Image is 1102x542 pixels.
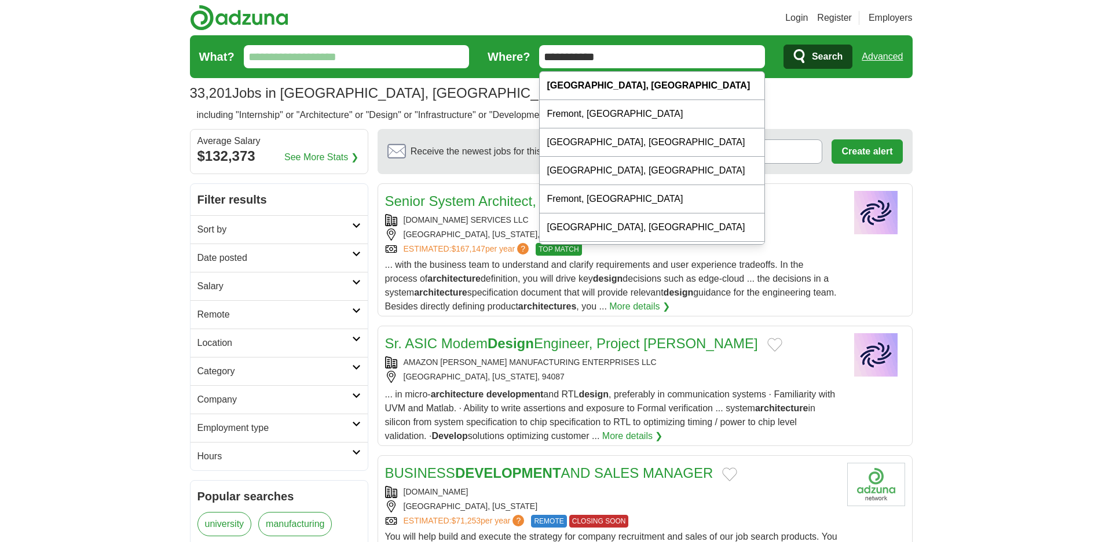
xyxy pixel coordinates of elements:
[784,45,852,69] button: Search
[385,371,838,383] div: [GEOGRAPHIC_DATA], [US_STATE], 94087
[197,449,352,463] h2: Hours
[609,300,670,314] a: More details ❯
[385,356,838,368] div: AMAZON [PERSON_NAME] MANUFACTURING ENTERPRISES LLC
[547,80,750,90] strong: [GEOGRAPHIC_DATA], [GEOGRAPHIC_DATA]
[579,389,609,399] strong: design
[197,279,352,293] h2: Salary
[431,431,467,441] strong: Develop
[197,146,361,167] div: $132,373
[451,244,485,253] span: $167,147
[569,515,629,528] span: CLOSING SOON
[593,274,623,283] strong: design
[385,500,838,512] div: [GEOGRAPHIC_DATA], [US_STATE]
[190,83,232,104] span: 33,201
[431,389,484,399] strong: architecture
[847,463,905,506] img: Company logo
[191,215,368,244] a: Sort by
[404,243,532,256] a: ESTIMATED:$167,147per year?
[847,333,905,377] img: Company logo
[385,228,838,241] div: [GEOGRAPHIC_DATA], [US_STATE], 94087
[847,191,905,234] img: Company logo
[197,393,352,407] h2: Company
[455,465,561,481] strong: DEVELOPMENT
[540,242,764,270] div: [GEOGRAPHIC_DATA], [GEOGRAPHIC_DATA]
[486,389,544,399] strong: development
[722,467,737,481] button: Add to favorite jobs
[284,150,358,164] a: See More Stats ❯
[197,108,664,122] h2: including "Internship" or "Architecture" or "Design" or "Infrastructure" or "Development" or "Fal...
[385,335,758,351] a: Sr. ASIC ModemDesignEngineer, Project [PERSON_NAME]
[197,488,361,505] h2: Popular searches
[540,100,764,128] div: Fremont, [GEOGRAPHIC_DATA]
[832,139,902,164] button: Create alert
[540,128,764,157] div: [GEOGRAPHIC_DATA], [GEOGRAPHIC_DATA]
[540,157,764,185] div: [GEOGRAPHIC_DATA], [GEOGRAPHIC_DATA]
[199,48,235,65] label: What?
[512,515,524,526] span: ?
[258,512,332,536] a: manufacturing
[191,329,368,357] a: Location
[191,184,368,215] h2: Filter results
[812,45,843,68] span: Search
[517,243,529,255] span: ?
[385,260,837,311] span: ... with the business team to understand and clarify requirements and user experience tradeoffs. ...
[664,287,694,297] strong: design
[385,465,713,481] a: BUSINESSDEVELOPMENTAND SALES MANAGER
[191,357,368,385] a: Category
[385,214,838,226] div: [DOMAIN_NAME] SERVICES LLC
[191,414,368,442] a: Employment type
[531,515,566,528] span: REMOTE
[540,185,764,213] div: Fremont, [GEOGRAPHIC_DATA]
[191,244,368,272] a: Date posted
[197,308,352,322] h2: Remote
[817,11,852,25] a: Register
[540,213,764,242] div: [GEOGRAPHIC_DATA], [GEOGRAPHIC_DATA]
[197,364,352,378] h2: Category
[767,338,782,352] button: Add to favorite jobs
[197,251,352,265] h2: Date posted
[385,193,683,209] a: Senior System Architect, HardwareArchitecture
[197,336,352,350] h2: Location
[488,48,530,65] label: Where?
[869,11,913,25] a: Employers
[385,389,836,441] span: ... in micro- and RTL , preferably in communication systems · Familiarity with UVM and Matlab. · ...
[785,11,808,25] a: Login
[190,5,288,31] img: Adzuna logo
[197,137,361,146] div: Average Salary
[197,421,352,435] h2: Employment type
[385,486,838,498] div: [DOMAIN_NAME]
[190,85,577,101] h1: Jobs in [GEOGRAPHIC_DATA], [GEOGRAPHIC_DATA]
[197,512,252,536] a: university
[191,300,368,329] a: Remote
[518,301,577,311] strong: architectures
[404,515,527,528] a: ESTIMATED:$71,253per year?
[191,272,368,300] a: Salary
[602,429,663,443] a: More details ❯
[451,516,481,525] span: $71,253
[191,385,368,414] a: Company
[755,403,808,413] strong: architecture
[488,335,534,351] strong: Design
[536,243,581,256] span: TOP MATCH
[862,45,903,68] a: Advanced
[197,223,352,237] h2: Sort by
[414,287,467,297] strong: architecture
[427,274,481,283] strong: architecture
[411,145,609,158] span: Receive the newest jobs for this search :
[191,442,368,470] a: Hours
